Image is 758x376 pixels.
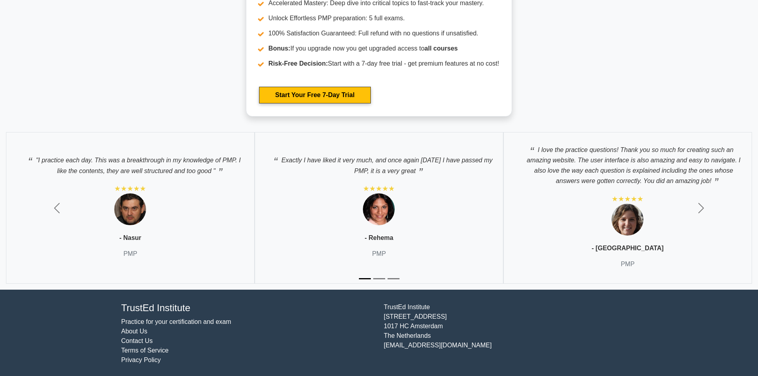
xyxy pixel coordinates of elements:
p: Exactly I have liked it very much, and once again [DATE] I have passed my PMP, it is a very great [263,151,495,176]
img: Testimonial 3 [612,204,643,236]
p: PMP [372,249,386,259]
a: Start Your Free 7-Day Trial [259,87,371,103]
img: Testimonial 1 [114,193,146,225]
img: Testimonial 2 [363,193,395,225]
p: - Rehema [364,233,393,243]
button: Slide 1 [359,274,371,283]
button: Slide 2 [373,274,385,283]
p: I love the practice questions! Thank you so much for creating such an amazing website. The user i... [512,140,744,186]
p: PMP [621,259,635,269]
p: - [GEOGRAPHIC_DATA] [592,244,664,253]
div: ★★★★★ [612,194,643,204]
a: Practice for your certification and exam [121,318,232,325]
p: "I practice each day. This was a breakthrough in my knowledge of PMP. I like the contents, they a... [14,151,246,176]
a: Privacy Policy [121,357,161,363]
p: PMP [123,249,137,259]
div: ★★★★★ [363,184,395,193]
p: - Nasur [119,233,141,243]
div: TrustEd Institute [STREET_ADDRESS] 1017 HC Amsterdam The Netherlands [EMAIL_ADDRESS][DOMAIN_NAME] [379,302,642,365]
a: Terms of Service [121,347,169,354]
button: Slide 3 [388,274,399,283]
a: Contact Us [121,337,153,344]
div: ★★★★★ [114,184,146,193]
h4: TrustEd Institute [121,302,374,314]
a: About Us [121,328,148,335]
